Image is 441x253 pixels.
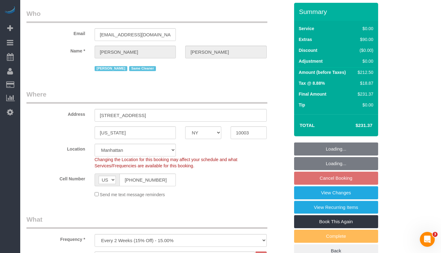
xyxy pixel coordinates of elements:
[299,69,346,75] label: Amount (before Taxes)
[22,46,90,54] label: Name *
[355,58,373,64] div: $0.00
[95,157,237,168] span: Changing the Location for this booking may affect your schedule and what Services/Frequencies are...
[355,69,373,75] div: $212.50
[95,28,176,41] input: Email
[299,25,314,32] label: Service
[4,6,16,15] img: Automaid Logo
[22,234,90,242] label: Frequency *
[26,215,267,229] legend: What
[22,28,90,37] label: Email
[26,9,267,23] legend: Who
[299,91,326,97] label: Final Amount
[100,192,165,197] span: Send me text message reminders
[420,232,435,247] iframe: Intercom live chat
[95,126,176,139] input: City
[22,109,90,117] label: Address
[299,80,325,86] label: Tax @ 8.88%
[95,66,127,71] span: [PERSON_NAME]
[355,102,373,108] div: $0.00
[299,47,317,53] label: Discount
[22,144,90,152] label: Location
[433,232,438,237] span: 3
[355,36,373,43] div: $90.00
[294,186,378,199] a: View Changes
[294,201,378,214] a: View Recurring Items
[355,25,373,32] div: $0.00
[299,58,323,64] label: Adjustment
[355,91,373,97] div: $231.37
[355,47,373,53] div: ($0.00)
[22,174,90,182] label: Cell Number
[95,46,176,58] input: First Name
[129,66,156,71] span: Same Cleaner
[299,36,312,43] label: Extras
[300,123,315,128] strong: Total
[185,46,267,58] input: Last Name
[120,174,176,186] input: Cell Number
[299,102,305,108] label: Tip
[355,80,373,86] div: $18.87
[26,90,267,104] legend: Where
[294,215,378,228] a: Book This Again
[337,123,372,128] h4: $231.37
[299,8,375,15] h3: Summary
[231,126,267,139] input: Zip Code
